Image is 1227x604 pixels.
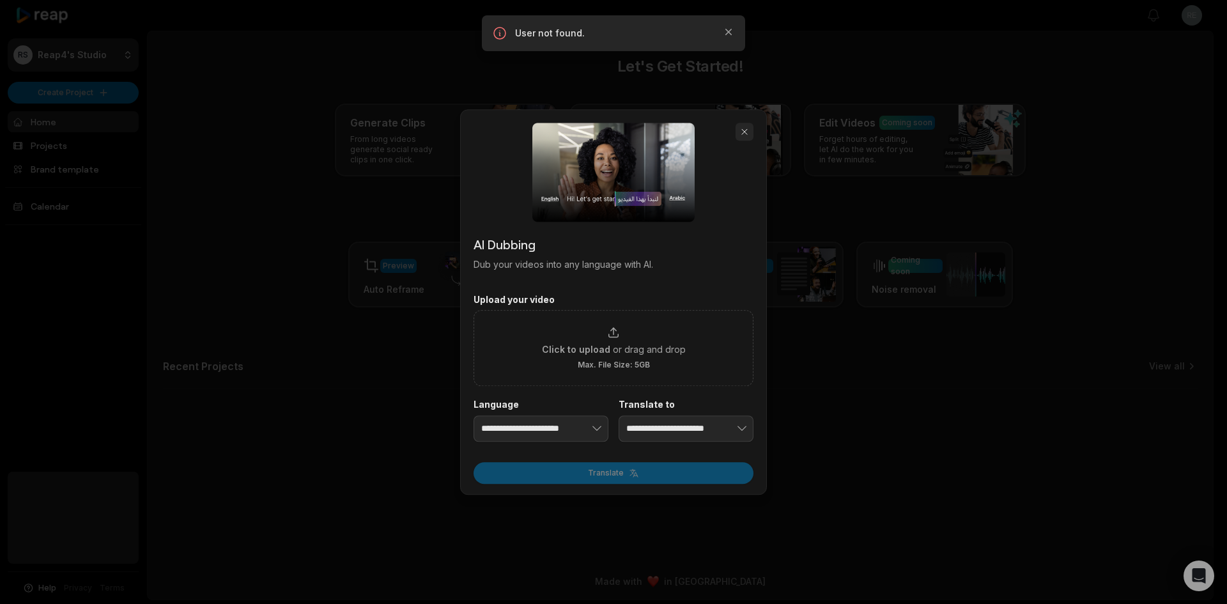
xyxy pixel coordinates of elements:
[619,399,753,410] label: Translate to
[542,343,610,356] span: Click to upload
[474,258,753,271] p: Dub your videos into any language with AI.
[578,360,650,370] span: Max. File Size: 5GB
[613,343,686,356] span: or drag and drop
[532,123,695,222] img: dubbing_dialog.png
[474,294,753,306] label: Upload your video
[474,399,608,410] label: Language
[515,27,712,40] p: User not found.
[474,235,753,254] h2: AI Dubbing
